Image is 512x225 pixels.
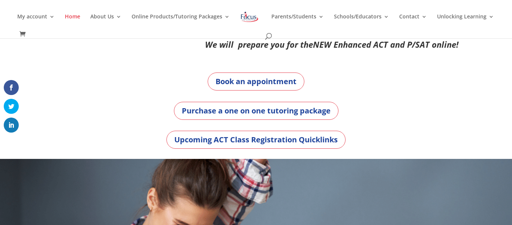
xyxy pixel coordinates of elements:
a: Online Products/Tutoring Packages [132,14,230,32]
a: Contact [399,14,427,32]
a: My account [17,14,55,32]
a: Home [65,14,80,32]
em: We will prepare you for the [205,39,313,50]
a: Parents/Students [271,14,324,32]
a: Purchase a one on one tutoring package [174,102,338,120]
em: NEW Enhanced ACT and P/SAT online! [313,39,458,50]
a: Book an appointment [208,72,304,91]
a: About Us [90,14,121,32]
a: Upcoming ACT Class Registration Quicklinks [166,131,346,149]
a: Unlocking Learning [437,14,494,32]
img: Focus on Learning [240,10,259,24]
a: Schools/Educators [334,14,389,32]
